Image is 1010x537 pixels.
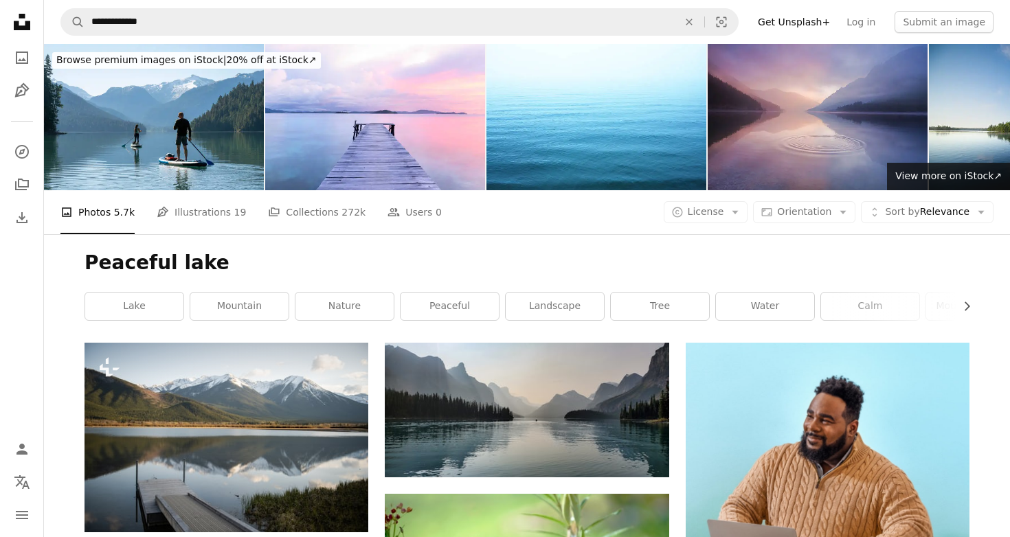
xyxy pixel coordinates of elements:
[8,44,36,71] a: Photos
[295,293,394,320] a: nature
[887,163,1010,190] a: View more on iStock↗
[705,9,738,35] button: Visual search
[750,11,838,33] a: Get Unsplash+
[401,293,499,320] a: peaceful
[895,170,1002,181] span: View more on iStock ↗
[85,293,183,320] a: lake
[85,431,368,444] a: a dock on a lake
[8,171,36,198] a: Collections
[954,293,969,320] button: scroll list to the right
[688,206,724,217] span: License
[838,11,884,33] a: Log in
[611,293,709,320] a: tree
[895,11,994,33] button: Submit an image
[8,435,36,463] a: Log in / Sign up
[157,190,246,234] a: Illustrations 19
[60,8,739,36] form: Find visuals sitewide
[436,205,442,220] span: 0
[885,205,969,219] span: Relevance
[8,77,36,104] a: Illustrations
[268,190,366,234] a: Collections 272k
[56,54,226,65] span: Browse premium images on iStock |
[265,44,485,190] img: Old wooden dock at the lake, sunset shot
[486,44,706,190] img: Ripples on blue water surface
[861,201,994,223] button: Sort byRelevance
[85,343,368,532] img: a dock on a lake
[8,468,36,496] button: Language
[664,201,748,223] button: License
[44,44,264,190] img: Couple paddle SUP boards across mountain lake, Whistler
[8,501,36,529] button: Menu
[61,9,85,35] button: Search Unsplash
[385,343,669,477] img: body of water near mountain during daytime
[85,251,969,275] h1: Peaceful lake
[821,293,919,320] a: calm
[44,44,329,77] a: Browse premium images on iStock|20% off at iStock↗
[674,9,704,35] button: Clear
[8,138,36,165] a: Explore
[341,205,366,220] span: 272k
[388,190,442,234] a: Users 0
[716,293,814,320] a: water
[234,205,247,220] span: 19
[8,204,36,231] a: Download History
[56,54,317,65] span: 20% off at iStock ↗
[506,293,604,320] a: landscape
[753,201,855,223] button: Orientation
[885,206,919,217] span: Sort by
[708,44,928,190] img: lake plansee, tirol austria
[777,206,831,217] span: Orientation
[190,293,289,320] a: mountain
[385,404,669,416] a: body of water near mountain during daytime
